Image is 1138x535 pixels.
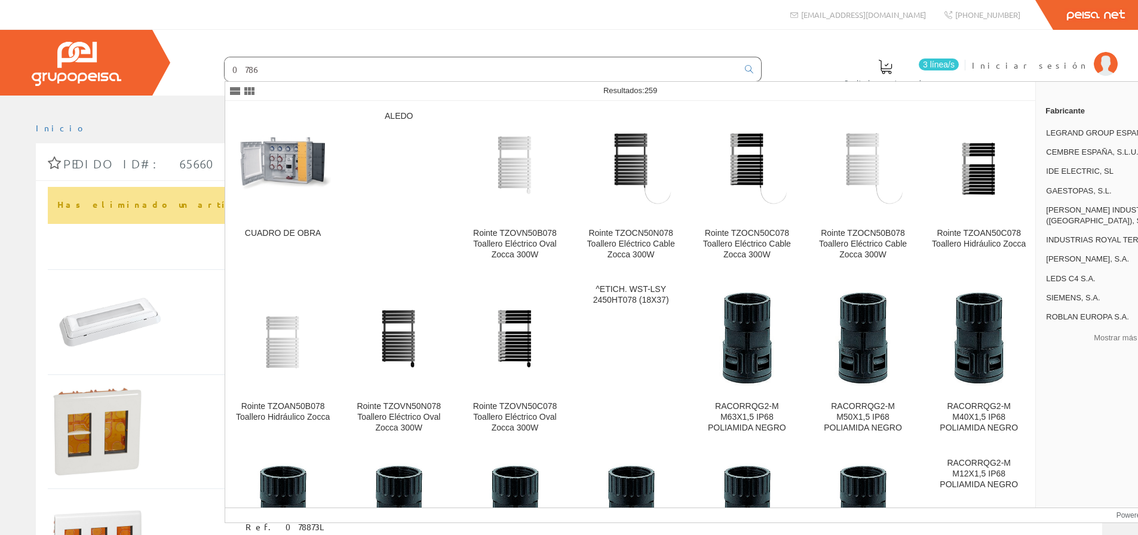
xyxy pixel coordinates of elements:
span: 3 línea/s [919,59,959,70]
div: RACORRQG2-M M40X1,5 IP68 POLIAMIDA NEGRO [931,401,1027,433]
strong: Has eliminado un artículo del pedido actual. [57,199,422,210]
div: Rointe TZOVN50B078 Toallero Eléctrico Oval Zocca 300W [467,228,563,260]
img: Rointe TZOAN50B078 Toallero Hidráulico Zocca [235,290,331,386]
img: Rointe TZOCN50B078 Toallero Eléctrico Cable Zocca 300W [815,116,911,213]
div: CUADRO DE OBRA [235,228,331,239]
div: ALEDO [351,111,447,122]
span: [EMAIL_ADDRESS][DOMAIN_NAME] [801,10,926,20]
img: CUADRO DE OBRA [235,116,331,213]
div: Rointe TZOVN50N078 Toallero Eléctrico Oval Zocca 300W [351,401,447,433]
div: ^ETICH. WST-LSY 2450HT078 (18X37) [583,284,679,306]
img: RACORRQG2-M M40X1,5 IP68 POLIAMIDA NEGRO [931,290,1027,386]
img: RACORRQG2-M M63X1,5 IP68 POLIAMIDA NEGRO [699,290,795,386]
div: Rointe TZOVN50C078 Toallero Eléctrico Oval Zocca 300W [467,401,563,433]
div: RACORRQG2-M M12X1,5 IP68 POLIAMIDA NEGRO [931,458,1027,490]
a: RACORRQG2-M M50X1,5 IP68 POLIAMIDA NEGRO RACORRQG2-M M50X1,5 IP68 POLIAMIDA NEGRO [805,275,921,447]
a: Rointe TZOVN50N078 Toallero Eléctrico Oval Zocca 300W Rointe TZOVN50N078 Toallero Eléctrico Oval ... [341,275,456,447]
div: Rointe TZOCN50C078 Toallero Eléctrico Cable Zocca 300W [699,228,795,260]
a: Rointe TZOCN50N078 Toallero Eléctrico Cable Zocca 300W Rointe TZOCN50N078 Toallero Eléctrico Cabl... [573,102,689,274]
a: Rointe TZOAN50B078 Toallero Hidráulico Zocca Rointe TZOAN50B078 Toallero Hidráulico Zocca [225,275,341,447]
div: ¿Quieres deshacer esta acción? [48,187,1090,224]
a: Rointe TZOVN50B078 Toallero Eléctrico Oval Zocca 300W Rointe TZOVN50B078 Toallero Eléctrico Oval ... [457,102,572,274]
div: Rointe TZOAN50B078 Toallero Hidráulico Zocca [235,401,331,423]
div: Rointe TZOCN50B078 Toallero Eléctrico Cable Zocca 300W [815,228,911,260]
div: RACORRQG2-M M50X1,5 IP68 POLIAMIDA NEGRO [815,401,911,433]
img: Rointe TZOCN50N078 Toallero Eléctrico Cable Zocca 300W [583,116,679,213]
img: Rointe TZOCN50C078 Toallero Eléctrico Cable Zocca 300W [699,116,795,213]
img: Rointe TZOAN50C078 Toallero Hidráulico Zocca [931,116,1027,213]
div: Ref. 078873L [246,521,605,533]
a: Rointe TZOVN50C078 Toallero Eléctrico Oval Zocca 300W Rointe TZOVN50C078 Toallero Eléctrico Oval ... [457,275,572,447]
span: Pedido ID#: 65660 | [DATE] 13:03:49 | Cliente Invitado 1790753455 (1790753455) [63,156,734,171]
span: Pedido actual [845,76,926,88]
div: Rointe TZOAN50C078 Toallero Hidráulico Zocca [931,228,1027,250]
a: Rointe TZOCN50C078 Toallero Eléctrico Cable Zocca 300W Rointe TZOCN50C078 Toallero Eléctrico Cabl... [689,102,805,274]
img: Foto artículo MO-CAJA EMP 2 COLUMNAS BL (150x150) [53,387,142,476]
a: Rointe TZOAN50C078 Toallero Hidráulico Zocca Rointe TZOAN50C078 Toallero Hidráulico Zocca [921,102,1036,274]
img: Rointe TZOVN50B078 Toallero Eléctrico Oval Zocca 300W [467,116,563,213]
a: CUADRO DE OBRA CUADRO DE OBRA [225,102,341,274]
span: Iniciar sesión [972,59,1088,71]
span: 259 [645,86,658,95]
input: Buscar ... [225,57,738,81]
a: ^ETICH. WST-LSY 2450HT078 (18X37) [573,275,689,447]
a: RACORRQG2-M M63X1,5 IP68 POLIAMIDA NEGRO RACORRQG2-M M63X1,5 IP68 POLIAMIDA NEGRO [689,275,805,447]
span: Resultados: [603,86,657,95]
div: Rointe TZOCN50N078 Toallero Eléctrico Cable Zocca 300W [583,228,679,260]
a: Iniciar sesión [972,50,1118,61]
img: Rointe TZOVN50N078 Toallero Eléctrico Oval Zocca 300W [351,290,447,386]
img: RACORRQG2-M M50X1,5 IP68 POLIAMIDA NEGRO [815,290,911,386]
div: RACORRQG2-M M63X1,5 IP68 POLIAMIDA NEGRO [699,401,795,433]
a: Rointe TZOCN50B078 Toallero Eléctrico Cable Zocca 300W Rointe TZOCN50B078 Toallero Eléctrico Cabl... [805,102,921,274]
span: [PHONE_NUMBER] [955,10,1020,20]
img: Grupo Peisa [32,42,121,86]
img: Rointe TZOVN50C078 Toallero Eléctrico Oval Zocca 300W [467,290,563,386]
a: RACORRQG2-M M40X1,5 IP68 POLIAMIDA NEGRO RACORRQG2-M M40X1,5 IP68 POLIAMIDA NEGRO [921,275,1036,447]
a: Inicio [36,122,87,133]
a: ALEDO [341,102,456,274]
img: Foto artículo DUNNA 110lm_1h_IP44 Estándar (192x135.46566321731) [53,282,167,362]
a: 3 línea/s Pedido actual [833,50,962,93]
